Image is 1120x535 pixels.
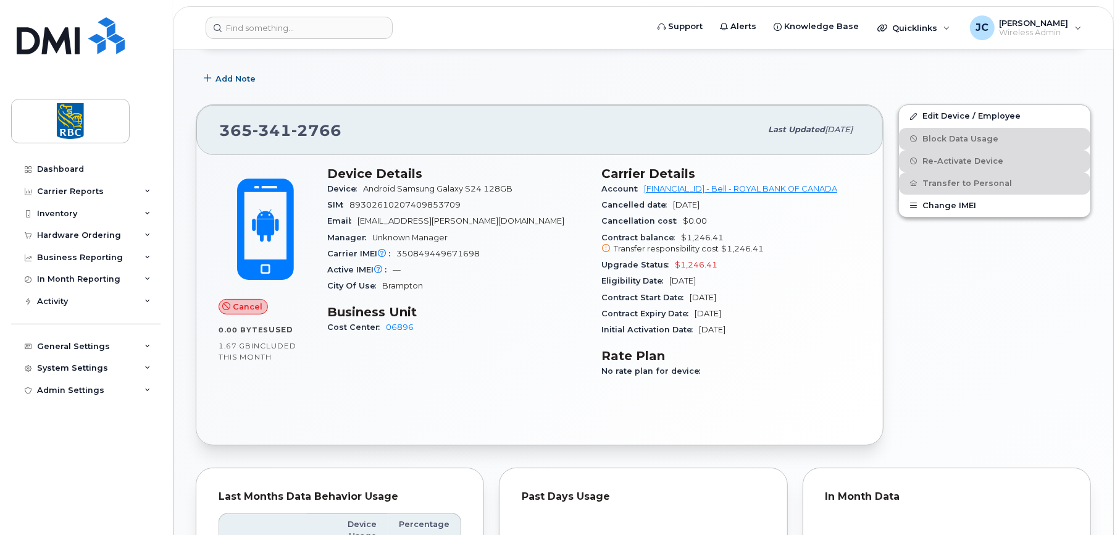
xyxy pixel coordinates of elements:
[393,265,401,274] span: —
[396,249,480,258] span: 350849449671698
[219,342,251,350] span: 1.67 GB
[784,20,859,33] span: Knowledge Base
[601,348,861,363] h3: Rate Plan
[669,276,696,285] span: [DATE]
[825,491,1068,503] div: In Month Data
[730,20,756,33] span: Alerts
[269,325,293,334] span: used
[825,125,853,134] span: [DATE]
[219,121,341,140] span: 365
[601,166,861,181] h3: Carrier Details
[219,341,296,361] span: included this month
[327,216,357,225] span: Email
[206,17,393,39] input: Find something...
[721,244,764,253] span: $1,246.41
[601,325,699,334] span: Initial Activation Date
[386,322,414,332] a: 06896
[922,156,1003,166] span: Re-Activate Device
[601,260,675,269] span: Upgrade Status
[649,14,711,39] a: Support
[899,172,1090,195] button: Transfer to Personal
[327,322,386,332] span: Cost Center
[291,121,341,140] span: 2766
[327,166,587,181] h3: Device Details
[899,195,1090,217] button: Change IMEI
[327,233,372,242] span: Manager
[675,260,717,269] span: $1,246.41
[327,184,363,193] span: Device
[614,244,719,253] span: Transfer responsibility cost
[899,150,1090,172] button: Re-Activate Device
[961,15,1090,40] div: Jenn Carlson
[601,293,690,302] span: Contract Start Date
[327,249,396,258] span: Carrier IMEI
[976,20,988,35] span: JC
[327,305,587,319] h3: Business Unit
[601,309,695,318] span: Contract Expiry Date
[690,293,716,302] span: [DATE]
[357,216,564,225] span: [EMAIL_ADDRESS][PERSON_NAME][DOMAIN_NAME]
[683,216,707,225] span: $0.00
[233,301,262,313] span: Cancel
[869,15,959,40] div: Quicklinks
[601,233,681,242] span: Contract balance
[768,125,825,134] span: Last updated
[522,491,764,503] div: Past Days Usage
[253,121,291,140] span: 341
[899,128,1090,150] button: Block Data Usage
[1000,28,1069,38] span: Wireless Admin
[673,200,700,209] span: [DATE]
[601,184,644,193] span: Account
[327,281,382,290] span: City Of Use
[196,67,266,90] button: Add Note
[215,73,256,85] span: Add Note
[695,309,721,318] span: [DATE]
[601,366,706,376] span: No rate plan for device
[899,105,1090,127] a: Edit Device / Employee
[601,233,861,255] span: $1,246.41
[372,233,448,242] span: Unknown Manager
[892,23,937,33] span: Quicklinks
[765,14,867,39] a: Knowledge Base
[601,276,669,285] span: Eligibility Date
[711,14,765,39] a: Alerts
[644,184,837,193] a: [FINANCIAL_ID] - Bell - ROYAL BANK OF CANADA
[219,326,269,334] span: 0.00 Bytes
[327,200,349,209] span: SIM
[601,200,673,209] span: Cancelled date
[668,20,703,33] span: Support
[327,265,393,274] span: Active IMEI
[349,200,461,209] span: 89302610207409853709
[382,281,423,290] span: Brampton
[601,216,683,225] span: Cancellation cost
[219,491,461,503] div: Last Months Data Behavior Usage
[1000,18,1069,28] span: [PERSON_NAME]
[363,184,512,193] span: Android Samsung Galaxy S24 128GB
[699,325,725,334] span: [DATE]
